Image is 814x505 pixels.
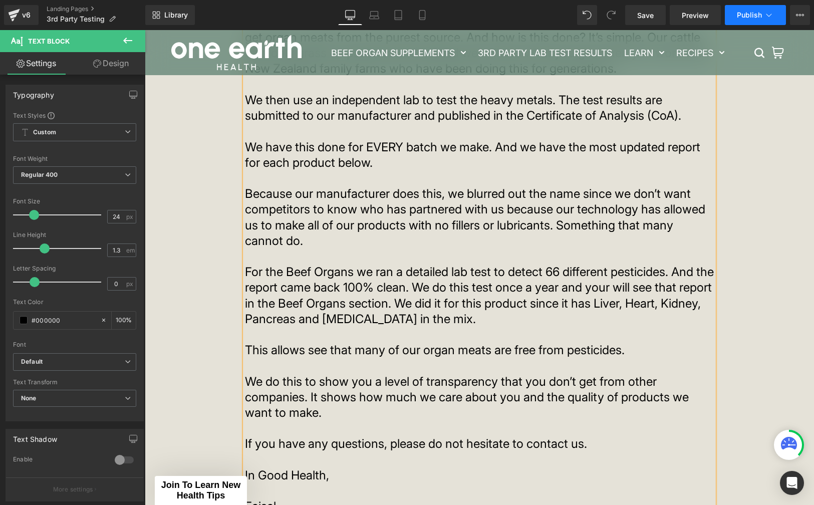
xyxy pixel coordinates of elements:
div: Font Size [13,198,136,205]
span: Learn [479,18,508,28]
b: Custom [33,128,56,137]
p: Because our manufacturer does this, we blurred out the name since we don’t want competitors to kn... [100,156,569,218]
div: Letter Spacing [13,265,136,272]
span: Recipes [531,18,569,28]
button: Undo [577,5,597,25]
a: Preview [670,5,721,25]
p: We then use an independent lab to test the heavy metals. The test results are submitted to our ma... [100,62,569,93]
b: None [21,394,37,402]
a: Design [75,52,147,75]
span: px [126,281,135,287]
a: Laptop [362,5,386,25]
div: Enable [13,455,105,466]
p: We have this done for EVERY batch we make. And we have the most updated report for each product b... [100,109,569,140]
span: px [126,213,135,220]
div: Text Shadow [13,429,57,443]
div: Text Transform [13,379,136,386]
div: Typography [13,85,54,99]
a: Desktop [338,5,362,25]
a: New Library [145,5,195,25]
div: Font Weight [13,155,136,162]
a: v6 [4,5,39,25]
a: Tablet [386,5,410,25]
b: Regular 400 [21,171,58,178]
span: Join To Learn New Health Tips [17,450,96,470]
a: Landing Pages [47,5,145,13]
p: In Good Health, [100,437,569,453]
span: Publish [737,11,762,19]
a: Mobile [410,5,434,25]
div: v6 [20,9,33,22]
p: If you have any questions, please do not hesitate to contact us. [100,406,569,421]
button: More [790,5,810,25]
div: Text Color [13,299,136,306]
p: This allows see that many of our organ meats are free from pesticides. [100,312,569,328]
button: Publish [725,5,786,25]
span: 3rd Party Testing [47,15,105,23]
div: Join To Learn New Health Tips [10,446,102,475]
span: em [126,247,135,254]
span: Preview [682,10,709,21]
div: % [112,312,136,329]
div: Font [13,341,136,348]
p: Faisal [100,468,569,484]
p: We do this to show you a level of transparency that you don’t get from other companies. It shows ... [100,344,569,391]
div: Open Intercom Messenger [780,471,804,495]
i: Default [21,358,43,366]
p: More settings [53,485,93,494]
span: Beef Organ Supplements [186,18,310,28]
span: Text Block [28,37,70,45]
div: Line Height [13,231,136,238]
p: For the Beef Organs we ran a detailed lab test to detect 66 different pesticides. And the report ... [100,234,569,297]
span: Library [164,11,188,20]
a: OneEarthHealth [27,5,137,40]
div: Text Styles [13,111,136,119]
button: Redo [601,5,621,25]
input: Color [32,315,96,326]
span: 3rd Party Lab Test Results [333,18,467,28]
button: More settings [6,477,143,501]
span: Save [637,10,654,21]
